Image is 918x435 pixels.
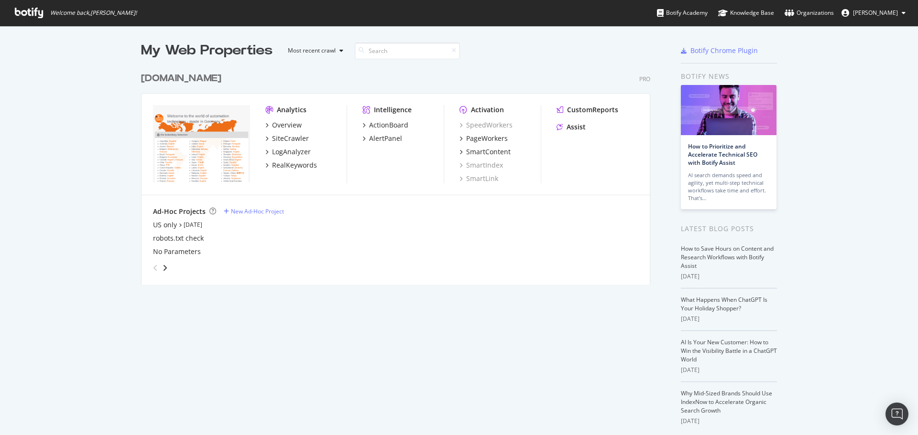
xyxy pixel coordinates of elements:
div: Botify Chrome Plugin [690,46,758,55]
div: [DOMAIN_NAME] [141,72,221,85]
div: RealKeywords [272,160,317,170]
div: Most recent crawl [288,48,336,53]
div: Ad-Hoc Projects [153,207,206,216]
a: AI Is Your New Customer: How to Win the Visibility Battle in a ChatGPT World [681,338,777,363]
div: [DATE] [681,315,777,323]
span: Jack Firneno [853,9,898,17]
div: [DATE] [681,272,777,281]
div: SmartContent [466,147,511,157]
div: Pro [639,75,650,83]
a: [DOMAIN_NAME] [141,72,225,85]
a: AlertPanel [362,134,402,143]
div: Overview [272,120,302,130]
a: SmartLink [459,174,498,183]
div: AlertPanel [369,134,402,143]
div: Analytics [277,105,306,115]
img: www.IFM.com [153,105,250,182]
div: Botify news [681,71,777,82]
a: Botify Chrome Plugin [681,46,758,55]
div: LogAnalyzer [272,147,311,157]
div: Organizations [785,8,834,18]
div: [DATE] [681,417,777,425]
a: How to Save Hours on Content and Research Workflows with Botify Assist [681,244,774,270]
button: Most recent crawl [280,43,347,58]
a: ActionBoard [362,120,408,130]
a: [DATE] [184,221,202,229]
img: How to Prioritize and Accelerate Technical SEO with Botify Assist [681,85,776,135]
span: Welcome back, [PERSON_NAME] ! [50,9,137,17]
div: Botify Academy [657,8,708,18]
div: Activation [471,105,504,115]
div: Intelligence [374,105,412,115]
a: CustomReports [557,105,618,115]
div: CustomReports [567,105,618,115]
a: No Parameters [153,247,201,256]
div: Assist [567,122,586,132]
div: PageWorkers [466,134,508,143]
div: angle-right [162,263,168,273]
a: PageWorkers [459,134,508,143]
a: How to Prioritize and Accelerate Technical SEO with Botify Assist [688,142,757,167]
a: Assist [557,122,586,132]
input: Search [355,42,460,59]
a: What Happens When ChatGPT Is Your Holiday Shopper? [681,296,767,312]
a: SmartIndex [459,160,503,170]
a: SiteCrawler [265,134,309,143]
button: [PERSON_NAME] [834,5,913,21]
div: AI search demands speed and agility, yet multi-step technical workflows take time and effort. Tha... [688,171,769,202]
a: US only [153,220,177,230]
a: robots.txt check [153,233,204,243]
a: SmartContent [459,147,511,157]
a: SpeedWorkers [459,120,513,130]
div: [DATE] [681,366,777,374]
a: LogAnalyzer [265,147,311,157]
a: Why Mid-Sized Brands Should Use IndexNow to Accelerate Organic Search Growth [681,389,772,414]
div: My Web Properties [141,41,273,60]
div: angle-left [149,260,162,276]
a: Overview [265,120,302,130]
div: New Ad-Hoc Project [231,207,284,215]
div: grid [141,60,658,285]
a: New Ad-Hoc Project [224,207,284,215]
a: RealKeywords [265,160,317,170]
div: Open Intercom Messenger [885,403,908,425]
div: Knowledge Base [718,8,774,18]
div: SiteCrawler [272,134,309,143]
div: ActionBoard [369,120,408,130]
div: Latest Blog Posts [681,223,777,234]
